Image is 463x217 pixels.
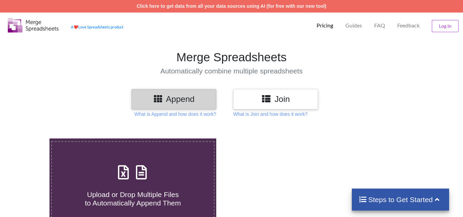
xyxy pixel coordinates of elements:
h3: Append [137,94,211,104]
a: Click here to get data from all your data sources using AI (for free with our new tool) [137,3,326,9]
p: What is Append and how does it work? [135,111,216,117]
p: Guides [345,22,362,29]
p: What is Join and how does it work? [233,111,307,117]
span: Feedback [397,23,420,28]
h3: Join [238,94,313,104]
span: heart [74,25,78,29]
button: Log In [432,20,459,32]
p: Pricing [317,22,333,29]
h4: Steps to Get Started [359,195,442,204]
span: Upload or Drop Multiple Files to Automatically Append Them [85,191,181,207]
a: AheartLove Spreadsheets product [71,25,123,29]
img: Logo.png [8,18,59,32]
p: FAQ [374,22,385,29]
